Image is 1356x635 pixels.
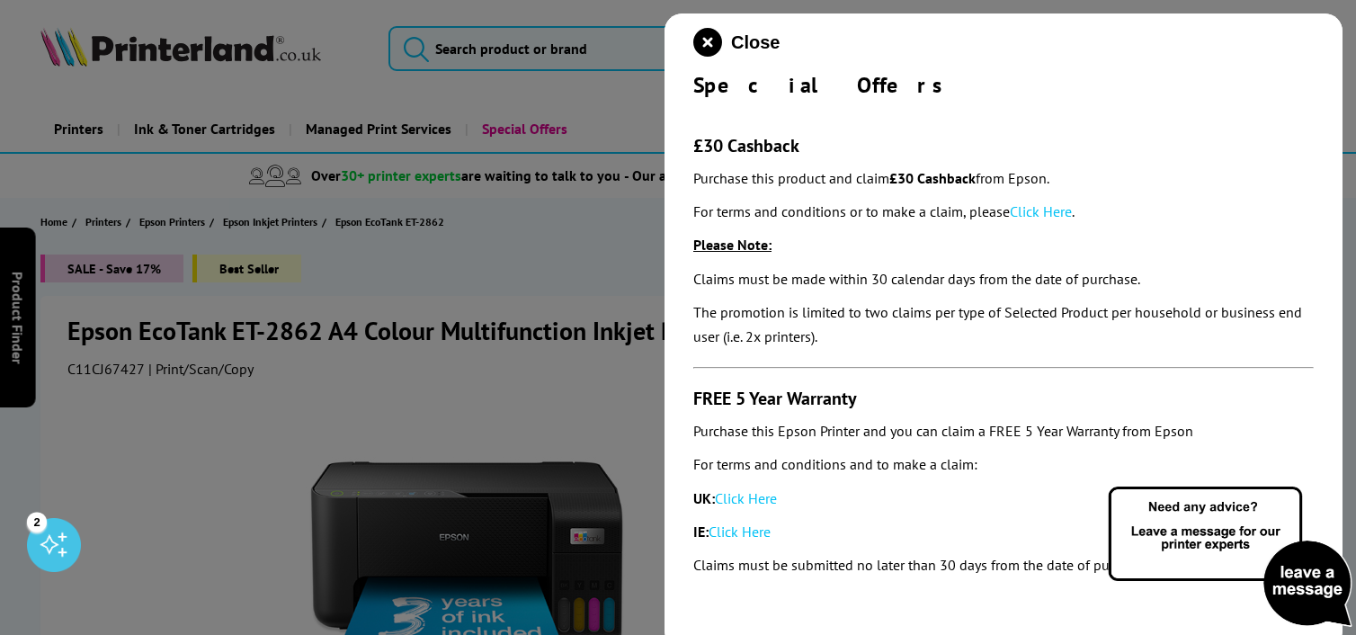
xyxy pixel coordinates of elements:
[693,303,1302,345] em: The promotion is limited to two claims per type of Selected Product per household or business end...
[693,166,1314,191] p: Purchase this product and claim from Epson.
[693,553,1314,577] p: Claims must be submitted no later than 30 days from the date of purchase.
[693,419,1314,443] p: Purchase this Epson Printer and you can claim a FREE 5 Year Warranty from Epson
[27,512,47,532] div: 2
[693,452,1314,477] p: For terms and conditions and to make a claim:
[693,523,709,541] strong: IE:
[693,236,772,254] u: Please Note:
[693,71,1314,99] div: Special Offers
[709,523,771,541] a: Click Here
[693,387,1314,410] h3: FREE 5 Year Warranty
[693,270,1140,288] em: Claims must be made within 30 calendar days from the date of purchase.
[693,489,715,507] strong: UK:
[1104,484,1356,631] img: Open Live Chat window
[693,200,1314,224] p: For terms and conditions or to make a claim, please .
[693,134,1314,157] h3: £30 Cashback
[693,28,780,57] button: close modal
[1010,202,1072,220] a: Click Here
[715,489,777,507] a: Click Here
[731,32,780,53] span: Close
[889,169,976,187] strong: £30 Cashback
